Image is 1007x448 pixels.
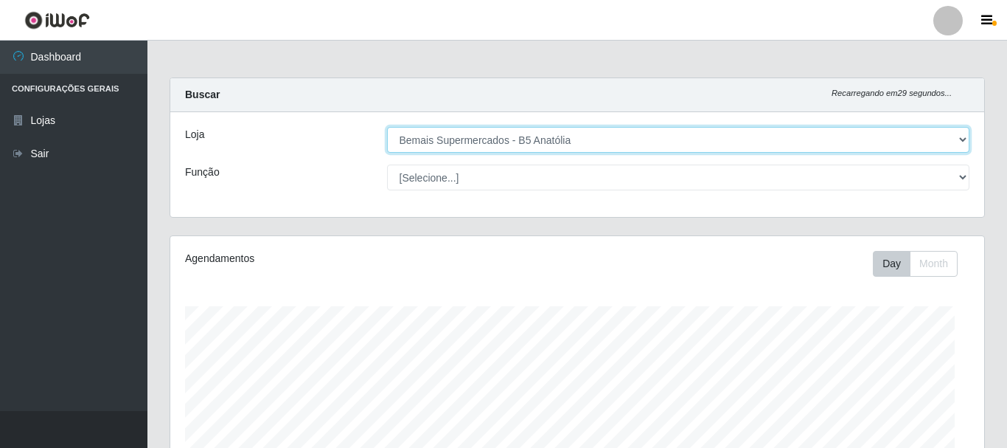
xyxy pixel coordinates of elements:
[24,11,90,30] img: CoreUI Logo
[910,251,958,277] button: Month
[185,127,204,142] label: Loja
[185,165,220,180] label: Função
[873,251,958,277] div: First group
[832,89,952,97] i: Recarregando em 29 segundos...
[185,89,220,100] strong: Buscar
[873,251,969,277] div: Toolbar with button groups
[185,251,499,266] div: Agendamentos
[873,251,910,277] button: Day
